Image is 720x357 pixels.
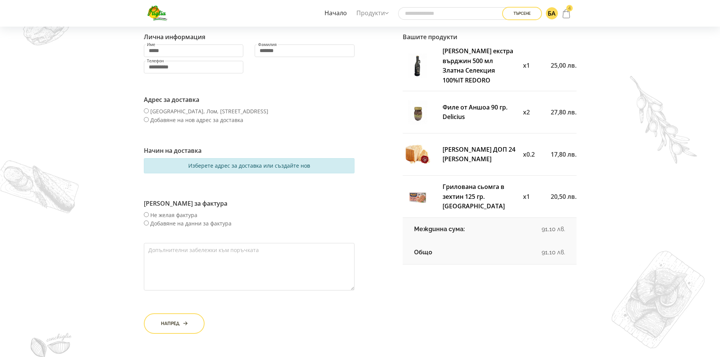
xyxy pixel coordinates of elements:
span: x1 [523,61,530,70]
img: file-ot-anshoa-90-gr-delicius-thumb.jpg [406,100,430,124]
td: 91,10 лв. [511,241,576,264]
a: [PERSON_NAME] ДОП 24 [PERSON_NAME] [443,145,515,163]
label: Фамилия [258,43,277,47]
img: 6825538a5b2cc5d9f378935be55c7541 [546,7,558,19]
a: Продукти [354,5,391,22]
input: Добавяне на данни за фактура [144,221,149,225]
img: grilovana-syomga-v-zehtin-125-gr-rio-mare-thumb.jpg [406,184,430,209]
span: x0.2 [523,150,535,159]
input: Не желая фактура [144,212,149,217]
label: Име [147,43,156,47]
span: Не желая фактура [150,211,197,219]
span: 17,80 лв. [551,150,577,159]
span: x1 [523,192,530,201]
img: demo [611,251,705,349]
span: 27,80 лв. [551,108,577,116]
span: Добавяне на нов адрес за доставка [150,116,243,124]
label: Допълнителни забележки към поръчката [148,248,259,253]
a: Филе от Аншоа 90 гр. Delicius [443,103,507,121]
input: Добавяне на нов адрес за доставка [144,117,149,122]
img: demo [23,8,70,46]
span: 4 [566,5,573,11]
h6: Вашите продукти [403,33,577,41]
td: 91,10 лв. [511,218,576,241]
a: Начало [323,5,349,22]
input: [GEOGRAPHIC_DATA], Лом, [STREET_ADDRESS] [144,108,149,113]
span: 25,00 лв. [551,61,577,70]
h6: Лична информация [144,33,354,41]
td: Междинна сума: [403,218,511,241]
label: Телефон [147,59,164,63]
img: parmidzhano-redzhano-dop-24-m-ferrari-thumb.jpg [406,142,430,167]
span: x2 [523,108,530,116]
button: Напред [144,313,205,334]
input: Търсене в сайта [398,7,512,20]
h6: Адрес за доставка [144,96,354,103]
img: zehtin-ekstra-vardzhin-500-ml-zlatna-selekciya-100it-redoro-thumb.jpg [406,54,430,78]
span: [GEOGRAPHIC_DATA], Лом, [STREET_ADDRESS] [150,108,268,115]
button: Търсене [502,7,542,20]
div: Изберете адрес за доставка или създайте нов [149,162,349,170]
a: [PERSON_NAME] екстра върджин 500 мл Златна Селекция 100%IT REDORO [443,47,513,84]
span: Добавяне на данни за фактура [150,220,232,227]
h6: [PERSON_NAME] за фактура [144,200,354,207]
h6: Начин на доставка [144,147,354,154]
td: Общо [403,241,511,264]
a: 4 [560,6,573,21]
span: 20,50 лв. [551,192,577,201]
img: demo [630,76,697,164]
a: Грилована сьомга в зехтин 125 гр. [GEOGRAPHIC_DATA] [443,182,505,210]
